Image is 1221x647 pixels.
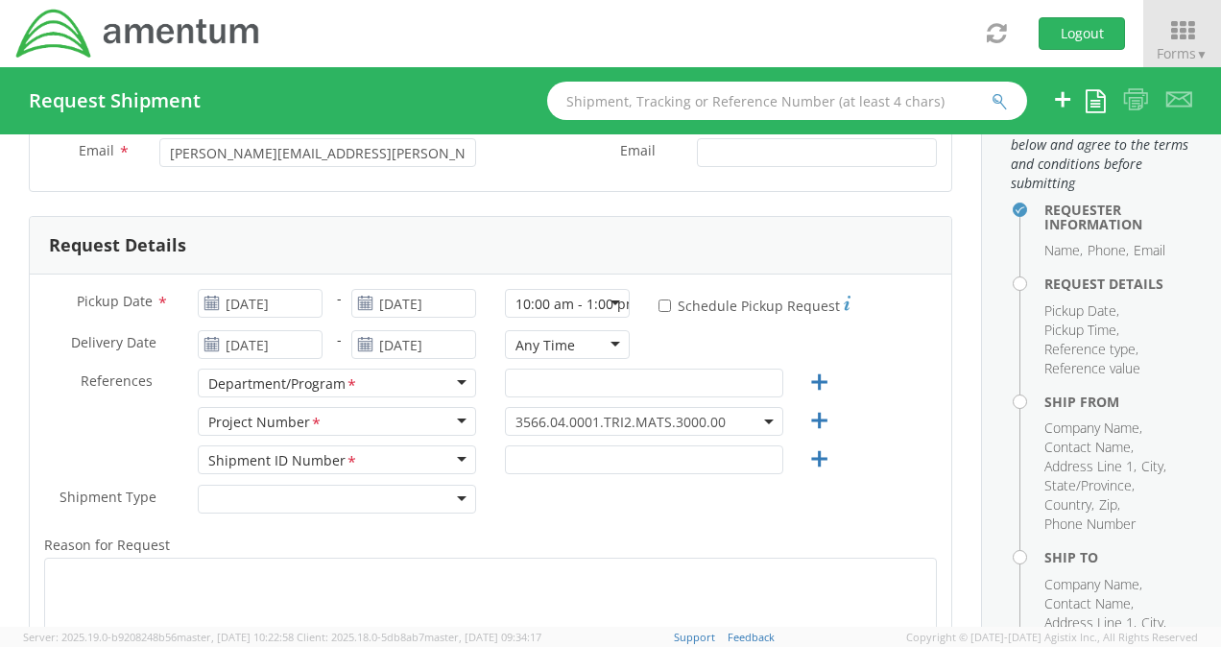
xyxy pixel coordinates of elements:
[515,413,773,431] span: 3566.04.0001.TRI2.MATS.3000.00
[1044,395,1192,409] h4: Ship From
[1044,550,1192,564] h4: Ship To
[208,374,358,395] div: Department/Program
[1196,46,1208,62] span: ▼
[1044,301,1119,321] li: Pickup Date
[1044,613,1137,633] li: Address Line 1
[208,451,358,471] div: Shipment ID Number
[1044,203,1192,232] h4: Requester Information
[1044,476,1135,495] li: State/Province
[1134,241,1165,260] li: Email
[177,630,294,644] span: master, [DATE] 10:22:58
[1044,359,1140,378] li: Reference value
[620,141,656,163] span: Email
[505,407,783,436] span: 3566.04.0001.TRI2.MATS.3000.00
[1044,321,1119,340] li: Pickup Time
[1044,594,1134,613] li: Contact Name
[14,7,262,60] img: dyn-intl-logo-049831509241104b2a82.png
[1044,241,1083,260] li: Name
[29,90,201,111] h4: Request Shipment
[1044,340,1138,359] li: Reference type
[906,630,1198,645] span: Copyright © [DATE]-[DATE] Agistix Inc., All Rights Reserved
[674,630,715,644] a: Support
[23,630,294,644] span: Server: 2025.19.0-b9208248b56
[658,300,671,312] input: Schedule Pickup Request
[1141,457,1166,476] li: City
[1088,241,1129,260] li: Phone
[297,630,541,644] span: Client: 2025.18.0-5db8ab7
[1011,116,1192,193] span: Fill out each form listed below and agree to the terms and conditions before submitting
[208,413,323,433] div: Project Number
[515,336,575,355] div: Any Time
[60,488,156,510] span: Shipment Type
[77,292,153,310] span: Pickup Date
[1039,17,1125,50] button: Logout
[1044,438,1134,457] li: Contact Name
[1099,495,1120,515] li: Zip
[1044,515,1136,534] li: Phone Number
[424,630,541,644] span: master, [DATE] 09:34:17
[71,333,156,355] span: Delivery Date
[1157,44,1208,62] span: Forms
[658,293,850,316] label: Schedule Pickup Request
[79,141,114,159] span: Email
[1044,419,1142,438] li: Company Name
[1044,495,1094,515] li: Country
[81,371,153,390] span: References
[547,82,1027,120] input: Shipment, Tracking or Reference Number (at least 4 chars)
[515,295,638,314] div: 10:00 am - 1:00 pm
[728,630,775,644] a: Feedback
[1044,575,1142,594] li: Company Name
[1044,457,1137,476] li: Address Line 1
[44,536,170,554] span: Reason for Request
[1141,613,1166,633] li: City
[49,236,186,255] h3: Request Details
[1044,276,1192,291] h4: Request Details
